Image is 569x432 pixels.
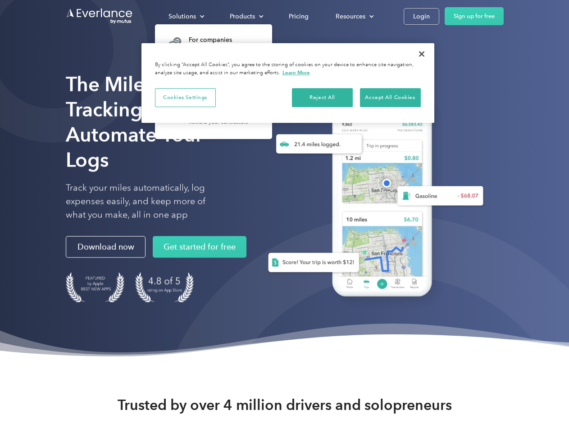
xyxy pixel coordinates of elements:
button: Reject All [292,88,353,107]
div: Products [230,11,255,22]
a: Get started for free [153,236,246,258]
div: Solutions [159,9,212,24]
div: Cookie banner [141,43,434,123]
div: Resources [336,11,365,22]
a: For companiesEasy vehicle reimbursements [159,30,265,59]
img: Everlance, mileage tracker app, expense tracking app [254,85,491,310]
button: Accept All Cookies [360,88,421,107]
button: Close [412,44,432,64]
p: Track your miles automatically, log expenses easily, and keep more of what you make, all in one app [66,181,227,222]
div: Solutions [168,11,196,22]
nav: Solutions [155,24,272,139]
div: Privacy [141,43,434,123]
button: Cookies Settings [155,88,216,107]
a: More information about your privacy, opens in a new tab [282,69,310,76]
img: Badge for Featured by Apple Best New Apps [66,272,124,302]
a: Download now [66,236,146,258]
div: Pricing [289,11,309,22]
div: Login [413,11,430,22]
a: Login [404,8,439,25]
div: Resources [327,9,381,24]
div: For companies [189,36,260,45]
a: Go to homepage [66,8,133,25]
a: Pricing [280,9,318,24]
strong: Trusted by over 4 million drivers and solopreneurs [118,396,452,414]
img: 4.9 out of 5 stars on the app store [135,272,194,302]
div: Products [221,9,271,24]
div: By clicking “Accept All Cookies”, you agree to the storing of cookies on your device to enhance s... [155,61,421,77]
a: Sign up for free [445,7,504,25]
